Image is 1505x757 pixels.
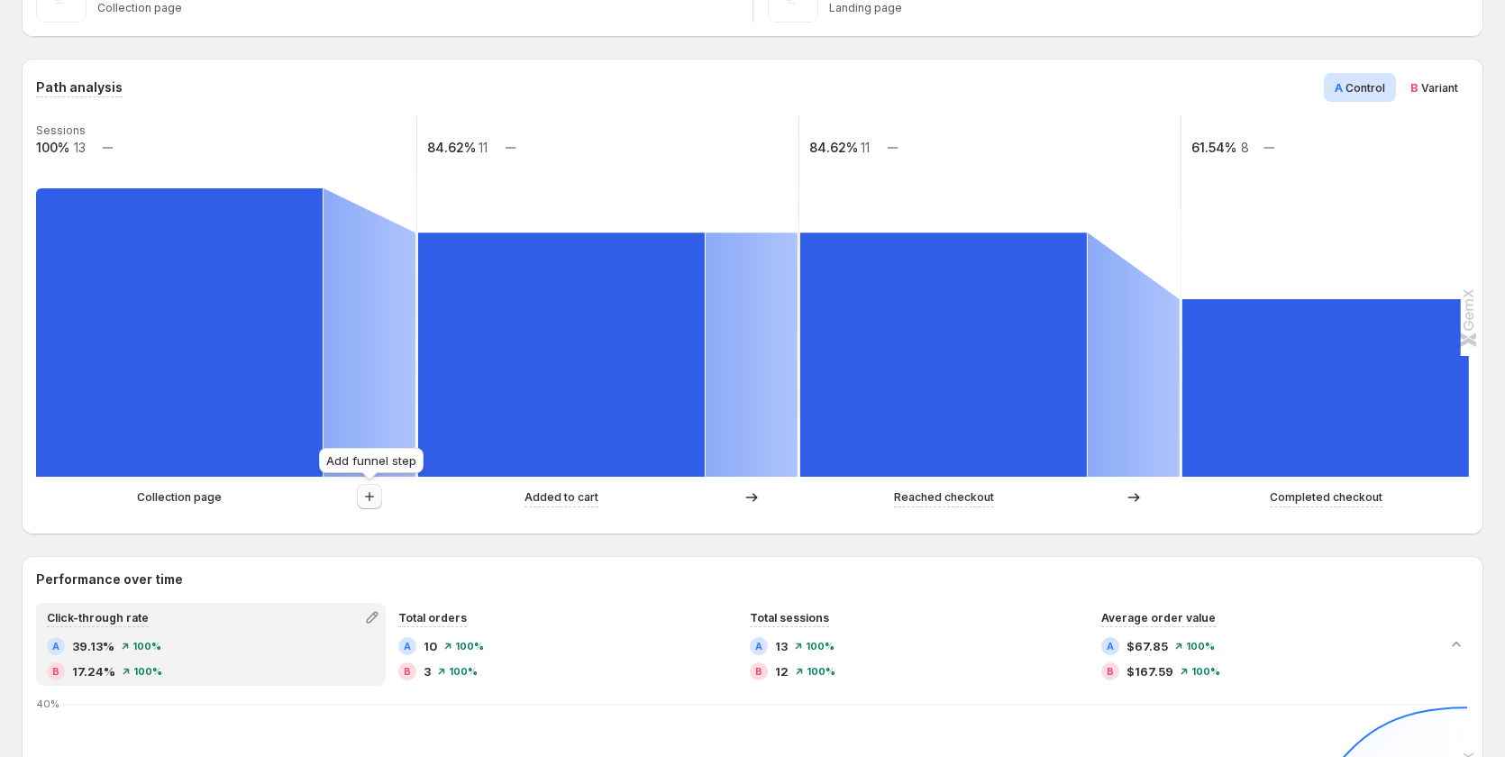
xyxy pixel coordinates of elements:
[829,1,1470,15] p: Landing page
[52,641,59,652] h2: A
[132,641,161,652] span: 100%
[1182,299,1469,477] path: Completed checkout: 8
[861,140,870,155] text: 11
[1101,611,1216,625] span: Average order value
[800,233,1087,477] path: Reached checkout: 11
[755,666,762,677] h2: B
[72,637,114,655] span: 39.13%
[1186,641,1215,652] span: 100%
[1345,81,1385,95] span: Control
[1421,81,1458,95] span: Variant
[74,140,86,155] text: 13
[1107,666,1114,677] h2: B
[418,233,705,477] path: Added to cart: 11
[398,611,467,625] span: Total orders
[133,666,162,677] span: 100%
[775,662,789,680] span: 12
[404,641,411,652] h2: A
[427,140,476,155] text: 84.62%
[1270,488,1382,506] p: Completed checkout
[809,140,858,155] text: 84.62%
[524,488,598,506] p: Added to cart
[36,123,86,137] text: Sessions
[1410,80,1418,95] span: B
[1241,140,1249,155] text: 8
[137,488,222,506] p: Collection page
[894,488,994,506] p: Reached checkout
[1126,662,1173,680] span: $167.59
[1107,641,1114,652] h2: A
[750,611,829,625] span: Total sessions
[775,637,788,655] span: 13
[72,662,115,680] span: 17.24%
[36,698,59,710] text: 40%
[806,641,835,652] span: 100%
[36,570,1469,588] h2: Performance over time
[1444,632,1469,657] button: Collapse chart
[1335,80,1343,95] span: A
[424,662,431,680] span: 3
[36,140,69,155] text: 100%
[97,1,738,15] p: Collection page
[807,666,835,677] span: 100%
[424,637,437,655] span: 10
[52,666,59,677] h2: B
[455,641,484,652] span: 100%
[36,78,123,96] h3: Path analysis
[449,666,478,677] span: 100%
[1191,140,1236,155] text: 61.54%
[479,140,488,155] text: 11
[47,611,149,625] span: Click-through rate
[755,641,762,652] h2: A
[404,666,411,677] h2: B
[1191,666,1220,677] span: 100%
[1126,637,1168,655] span: $67.85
